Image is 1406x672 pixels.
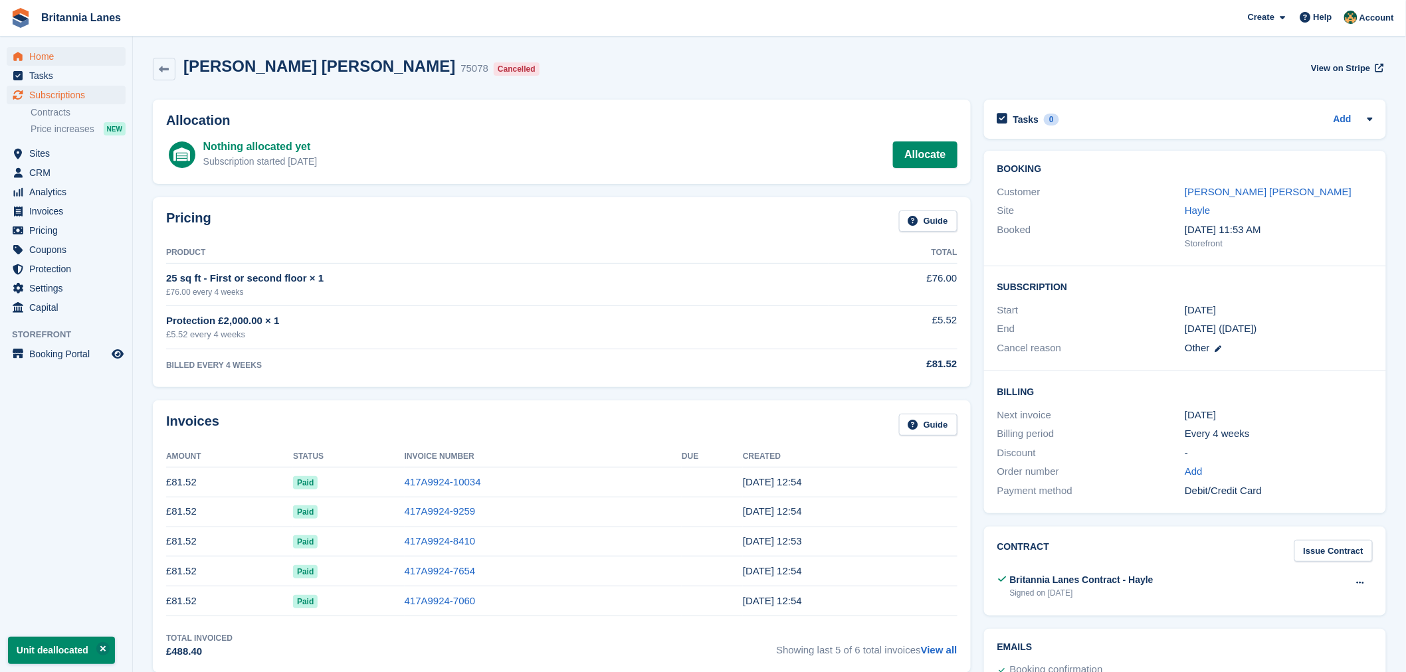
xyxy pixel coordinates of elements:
a: Add [1185,464,1203,479]
a: menu [7,66,126,85]
span: Protection [29,260,109,278]
a: [PERSON_NAME] [PERSON_NAME] [1185,186,1352,197]
img: Nathan Kellow [1344,11,1357,24]
span: Paid [293,505,318,519]
time: 2025-06-23 11:54:01 UTC [743,505,802,517]
a: 417A9924-7654 [405,565,476,576]
a: menu [7,240,126,259]
div: Nothing allocated yet [203,139,318,155]
h2: Tasks [1013,114,1039,126]
span: Paid [293,595,318,608]
td: £76.00 [829,264,957,305]
span: Pricing [29,221,109,240]
span: Coupons [29,240,109,259]
div: £76.00 every 4 weeks [166,286,829,298]
a: 417A9924-8410 [405,535,476,546]
a: Contracts [31,106,126,119]
span: Showing last 5 of 6 total invoices [776,632,957,659]
a: menu [7,86,126,104]
td: £81.52 [166,497,293,527]
div: Debit/Credit Card [1185,483,1373,499]
span: Paid [293,565,318,578]
a: 417A9924-7060 [405,595,476,606]
span: Paid [293,535,318,548]
div: £488.40 [166,644,233,659]
span: Booking Portal [29,345,109,363]
h2: Billing [997,384,1373,398]
td: £81.52 [166,527,293,556]
div: 0 [1044,114,1059,126]
h2: [PERSON_NAME] [PERSON_NAME] [183,57,455,75]
a: 417A9924-10034 [405,476,481,487]
div: End [997,321,1185,337]
span: View on Stripe [1311,62,1370,75]
a: menu [7,260,126,278]
time: 2025-07-21 11:54:01 UTC [743,476,802,487]
time: 2025-03-31 11:54:01 UTC [743,595,802,606]
div: NEW [104,122,126,135]
a: menu [7,163,126,182]
a: 417A9924-9259 [405,505,476,517]
div: Billing period [997,426,1185,442]
th: Created [743,446,957,467]
h2: Invoices [166,414,219,436]
a: Guide [899,210,957,232]
a: menu [7,202,126,220]
div: £5.52 every 4 weeks [166,328,829,341]
a: Issue Contract [1294,540,1373,562]
span: Create [1248,11,1274,24]
h2: Subscription [997,280,1373,293]
div: Storefront [1185,237,1373,250]
div: Every 4 weeks [1185,426,1373,442]
div: Signed on [DATE] [1010,587,1154,599]
div: Start [997,303,1185,318]
div: Protection £2,000.00 × 1 [166,313,829,329]
a: Hayle [1185,205,1210,216]
div: BILLED EVERY 4 WEEKS [166,359,829,371]
span: Price increases [31,123,94,135]
th: Status [293,446,405,467]
th: Product [166,242,829,264]
span: Subscriptions [29,86,109,104]
time: 2025-03-03 01:00:00 UTC [1185,303,1216,318]
p: Unit deallocated [8,637,115,664]
a: menu [7,279,126,297]
span: Invoices [29,202,109,220]
th: Total [829,242,957,264]
h2: Allocation [166,113,957,128]
div: Subscription started [DATE] [203,155,318,169]
th: Amount [166,446,293,467]
a: menu [7,298,126,317]
a: menu [7,345,126,363]
th: Invoice Number [405,446,682,467]
div: £81.52 [829,357,957,372]
div: [DATE] 11:53 AM [1185,222,1373,238]
div: [DATE] [1185,408,1373,423]
div: Cancelled [494,62,540,76]
div: Total Invoiced [166,632,233,644]
span: Account [1359,11,1394,25]
div: Britannia Lanes Contract - Hayle [1010,573,1154,587]
time: 2025-04-28 11:54:10 UTC [743,565,802,576]
a: menu [7,221,126,240]
img: stora-icon-8386f47178a22dfd0bd8f6a31ec36ba5ce8667c1dd55bd0f319d3a0aa187defe.svg [11,8,31,28]
td: £81.52 [166,556,293,586]
th: Due [682,446,743,467]
div: Cancel reason [997,341,1185,356]
span: Other [1185,342,1210,353]
div: Discount [997,446,1185,461]
a: Guide [899,414,957,436]
span: [DATE] ([DATE]) [1185,323,1257,334]
a: Add [1334,112,1352,127]
div: 25 sq ft - First or second floor × 1 [166,271,829,286]
div: Order number [997,464,1185,479]
span: Tasks [29,66,109,85]
span: CRM [29,163,109,182]
a: menu [7,183,126,201]
div: Payment method [997,483,1185,499]
h2: Pricing [166,210,211,232]
span: Storefront [12,328,132,341]
span: Home [29,47,109,66]
a: Allocate [893,141,957,168]
span: Sites [29,144,109,163]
